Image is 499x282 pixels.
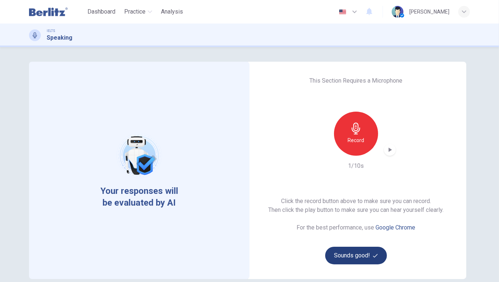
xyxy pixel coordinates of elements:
button: Practice [121,5,155,18]
h6: Click the record button above to make sure you can record. Then click the play button to make sur... [269,197,444,214]
span: IELTS [47,28,55,33]
a: Berlitz Latam logo [29,4,85,19]
button: Sounds good! [325,247,387,264]
button: Dashboard [85,5,118,18]
img: Profile picture [392,6,403,18]
span: Dashboard [87,7,115,16]
img: Berlitz Latam logo [29,4,68,19]
span: Your responses will be evaluated by AI [95,185,184,209]
img: robot icon [116,132,162,179]
h6: 1/10s [348,162,364,170]
h6: Record [348,136,365,145]
span: Practice [124,7,146,16]
button: Analysis [158,5,186,18]
button: Record [334,112,378,156]
span: Analysis [161,7,183,16]
h6: For the best performance, use [297,223,416,232]
h1: Speaking [47,33,72,42]
h6: This Section Requires a Microphone [310,76,403,85]
img: en [338,9,347,15]
a: Google Chrome [376,224,416,231]
div: [PERSON_NAME] [409,7,449,16]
